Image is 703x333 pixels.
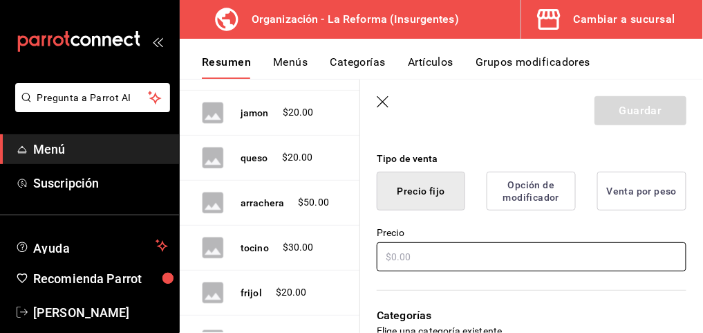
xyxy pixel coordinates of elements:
button: Resumen [202,55,251,79]
button: Menús [273,55,308,79]
input: $0.00 [377,242,686,271]
button: Opción de modificador [487,172,576,210]
span: [PERSON_NAME] [33,303,168,322]
span: Ayuda [33,237,150,254]
a: Pregunta a Parrot AI [10,100,170,115]
span: $20.00 [282,150,313,165]
span: $20.00 [283,105,314,120]
button: arrachera [241,196,284,210]
button: Grupos modificadores [476,55,590,79]
div: navigation tabs [202,55,703,79]
button: tocino [241,241,269,255]
span: Recomienda Parrot [33,269,168,288]
span: $20.00 [276,285,307,300]
button: Artículos [408,55,453,79]
span: Pregunta a Parrot AI [37,91,149,105]
div: Cambiar a sucursal [574,10,675,29]
button: Venta por peso [597,172,686,210]
label: Precio [377,228,686,238]
button: queso [241,151,268,165]
span: Suscripción [33,174,168,192]
button: Pregunta a Parrot AI [15,83,170,112]
p: Categorías [377,307,686,324]
button: frijol [241,286,262,300]
div: Tipo de venta [377,152,686,166]
button: Precio fijo [377,172,465,210]
button: open_drawer_menu [152,36,163,47]
button: jamon [241,106,269,120]
h3: Organización - La Reforma (Insurgentes) [241,11,459,28]
span: $30.00 [283,240,314,255]
button: Categorías [330,55,386,79]
span: $50.00 [298,195,329,210]
span: Menú [33,140,168,159]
